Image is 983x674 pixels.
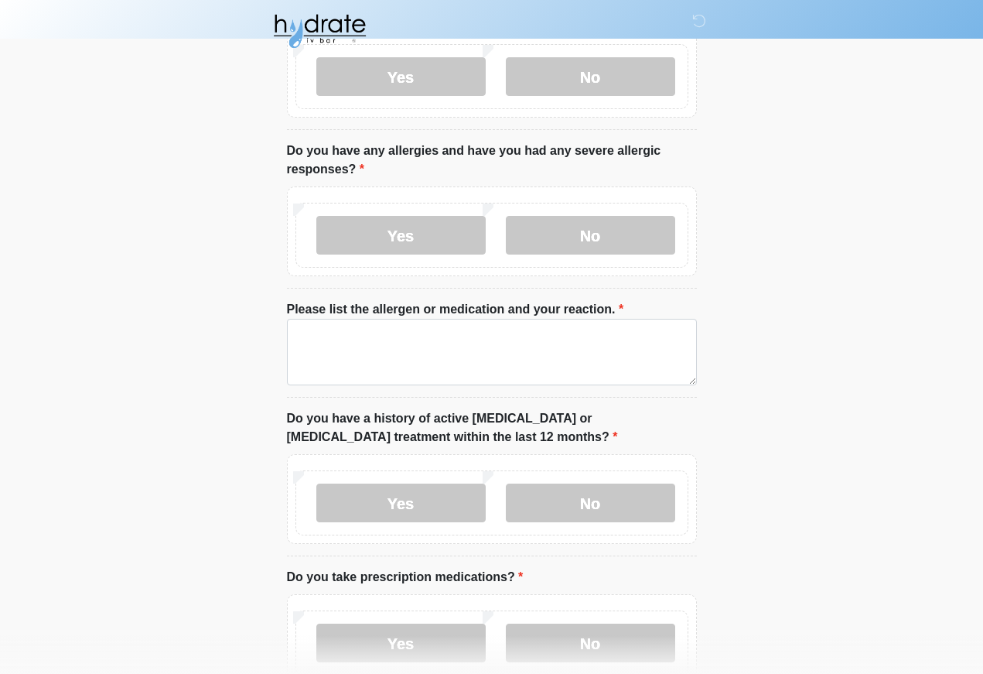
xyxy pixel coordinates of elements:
label: Yes [316,57,486,96]
label: No [506,57,675,96]
img: Hydrate IV Bar - Fort Collins Logo [271,12,367,50]
label: Do you have any allergies and have you had any severe allergic responses? [287,142,697,179]
label: Do you have a history of active [MEDICAL_DATA] or [MEDICAL_DATA] treatment within the last 12 mon... [287,409,697,446]
label: Yes [316,624,486,662]
label: No [506,624,675,662]
label: Yes [316,216,486,255]
label: Do you take prescription medications? [287,568,524,587]
label: No [506,216,675,255]
label: No [506,484,675,522]
label: Please list the allergen or medication and your reaction. [287,300,624,319]
label: Yes [316,484,486,522]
